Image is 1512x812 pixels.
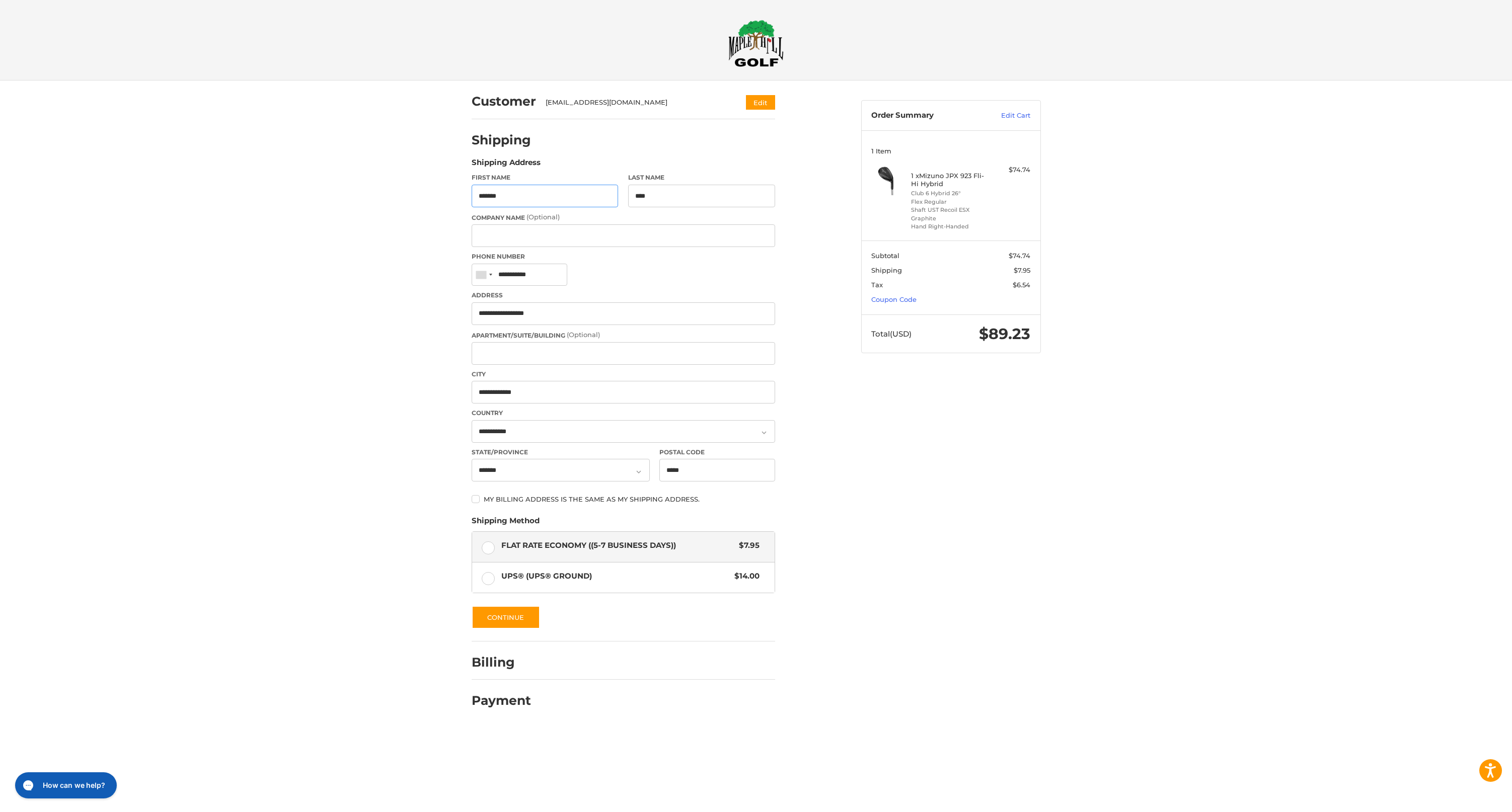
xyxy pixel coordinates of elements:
li: Club 6 Hybrid 26° [911,189,988,198]
label: Last Name [628,173,775,182]
label: Apartment/Suite/Building [472,330,775,340]
h4: 1 x Mizuno JPX 923 Fli-Hi Hybrid [911,172,988,188]
h2: Shipping [472,132,531,148]
span: $74.74 [1009,252,1030,260]
h2: Payment [472,693,531,708]
label: State/Province [472,448,650,457]
button: Continue [472,606,540,629]
span: $7.95 [734,540,760,551]
legend: Shipping Address [472,157,541,173]
div: [EMAIL_ADDRESS][DOMAIN_NAME] [546,98,726,108]
div: $74.74 [991,165,1030,175]
span: Subtotal [871,252,899,260]
label: My billing address is the same as my shipping address. [472,495,775,503]
iframe: Google Customer Reviews [1429,785,1512,812]
span: $89.23 [979,324,1030,343]
label: Address [472,291,775,300]
h3: 1 Item [871,147,1030,155]
h3: Order Summary [871,111,979,121]
li: Hand Right-Handed [911,222,988,231]
iframe: Gorgias live chat messenger [10,769,119,802]
span: $7.95 [1014,266,1030,274]
img: Maple Hill Golf [728,20,784,67]
span: Flat Rate Economy ((5-7 Business Days)) [501,540,734,551]
a: Coupon Code [871,295,917,303]
button: Edit [746,95,775,110]
h2: Billing [472,655,531,670]
label: Phone Number [472,252,775,261]
label: Postal Code [659,448,775,457]
label: Country [472,409,775,418]
small: (Optional) [567,331,600,339]
span: Shipping [871,266,902,274]
span: Total (USD) [871,329,912,339]
span: $6.54 [1013,281,1030,289]
small: (Optional) [526,213,560,221]
span: Tax [871,281,883,289]
a: Edit Cart [979,111,1030,121]
span: $14.00 [730,571,760,582]
legend: Shipping Method [472,515,540,531]
span: UPS® (UPS® Ground) [501,571,730,582]
h2: Customer [472,94,536,109]
label: City [472,370,775,379]
label: Company Name [472,212,775,222]
li: Flex Regular [911,198,988,206]
label: First Name [472,173,619,182]
li: Shaft UST Recoil ESX Graphite [911,206,988,222]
